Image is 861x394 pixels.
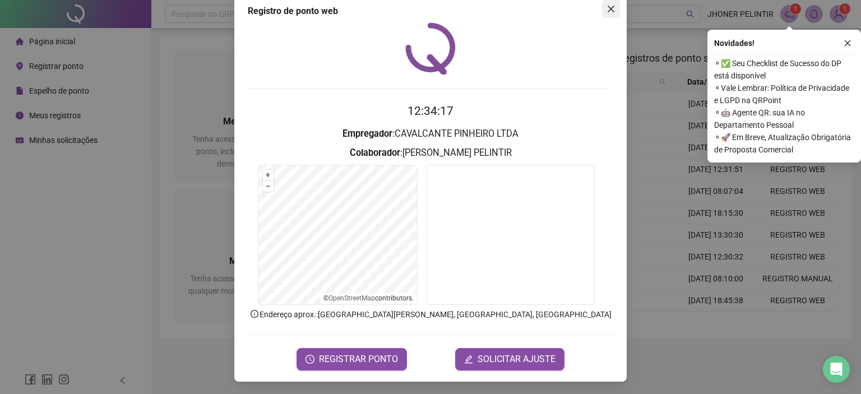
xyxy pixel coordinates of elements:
[248,308,613,321] p: Endereço aprox. : [GEOGRAPHIC_DATA][PERSON_NAME], [GEOGRAPHIC_DATA], [GEOGRAPHIC_DATA]
[478,353,556,366] span: SOLICITAR AJUSTE
[714,131,854,156] span: ⚬ 🚀 Em Breve, Atualização Obrigatória de Proposta Comercial
[455,348,564,370] button: editSOLICITAR AJUSTE
[323,294,414,302] li: © contributors.
[263,181,274,192] button: –
[714,82,854,106] span: ⚬ Vale Lembrar: Política de Privacidade e LGPD na QRPoint
[464,355,473,364] span: edit
[342,128,392,139] strong: Empregador
[248,4,613,18] div: Registro de ponto web
[714,37,754,49] span: Novidades !
[607,4,615,13] span: close
[405,22,456,75] img: QRPoint
[319,353,398,366] span: REGISTRAR PONTO
[263,170,274,180] button: +
[408,104,453,118] time: 12:34:17
[249,309,260,319] span: info-circle
[248,127,613,141] h3: : CAVALCANTE PINHEIRO LTDA
[248,146,613,160] h3: : [PERSON_NAME] PELINTIR
[328,294,375,302] a: OpenStreetMap
[714,106,854,131] span: ⚬ 🤖 Agente QR: sua IA no Departamento Pessoal
[305,355,314,364] span: clock-circle
[823,356,850,383] div: Open Intercom Messenger
[350,147,400,158] strong: Colaborador
[297,348,407,370] button: REGISTRAR PONTO
[714,57,854,82] span: ⚬ ✅ Seu Checklist de Sucesso do DP está disponível
[844,39,851,47] span: close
